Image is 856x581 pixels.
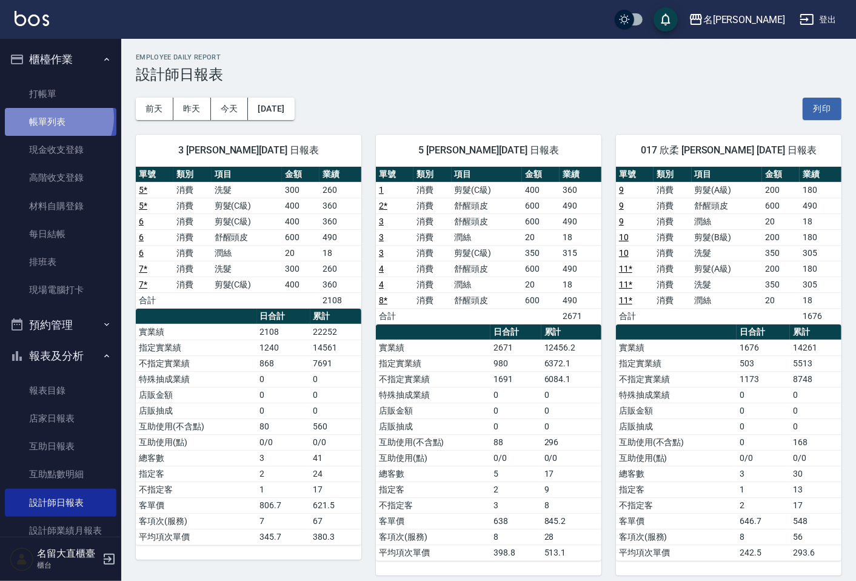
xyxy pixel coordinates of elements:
[692,213,762,229] td: 潤絲
[150,144,347,156] span: 3 [PERSON_NAME][DATE] 日報表
[376,308,413,324] td: 合計
[212,245,282,261] td: 潤絲
[452,245,522,261] td: 剪髮(C級)
[737,403,790,418] td: 0
[319,245,361,261] td: 18
[490,513,541,529] td: 638
[737,497,790,513] td: 2
[282,229,319,245] td: 600
[737,355,790,371] td: 503
[257,513,310,529] td: 7
[522,198,560,213] td: 600
[790,340,841,355] td: 14261
[173,277,211,292] td: 消費
[282,261,319,277] td: 300
[413,198,451,213] td: 消費
[310,513,361,529] td: 67
[800,261,841,277] td: 180
[616,466,737,482] td: 總客數
[257,355,310,371] td: 868
[379,232,384,242] a: 3
[376,371,490,387] td: 不指定實業績
[136,387,257,403] td: 店販金額
[5,108,116,136] a: 帳單列表
[692,261,762,277] td: 剪髮(A級)
[795,8,841,31] button: 登出
[541,340,601,355] td: 12456.2
[310,466,361,482] td: 24
[762,261,800,277] td: 200
[257,340,310,355] td: 1240
[541,482,601,497] td: 9
[257,324,310,340] td: 2108
[692,167,762,183] th: 項目
[490,450,541,466] td: 0/0
[737,529,790,545] td: 8
[136,450,257,466] td: 總客數
[762,167,800,183] th: 金額
[790,497,841,513] td: 17
[5,248,116,276] a: 排班表
[212,198,282,213] td: 剪髮(C級)
[10,547,34,571] img: Person
[490,371,541,387] td: 1691
[376,167,601,324] table: a dense table
[452,213,522,229] td: 舒醒頭皮
[560,245,601,261] td: 315
[257,387,310,403] td: 0
[522,277,560,292] td: 20
[452,261,522,277] td: 舒醒頭皮
[560,213,601,229] td: 490
[413,229,451,245] td: 消費
[452,277,522,292] td: 潤絲
[379,248,384,258] a: 3
[490,434,541,450] td: 88
[5,44,116,75] button: 櫃檯作業
[319,277,361,292] td: 360
[310,529,361,545] td: 380.3
[212,167,282,183] th: 項目
[310,450,361,466] td: 41
[737,545,790,560] td: 242.5
[790,387,841,403] td: 0
[800,213,841,229] td: 18
[790,513,841,529] td: 548
[560,198,601,213] td: 490
[560,277,601,292] td: 18
[376,355,490,371] td: 指定實業績
[136,482,257,497] td: 不指定客
[522,213,560,229] td: 600
[541,434,601,450] td: 296
[522,245,560,261] td: 350
[376,434,490,450] td: 互助使用(不含點)
[173,245,211,261] td: 消費
[310,482,361,497] td: 17
[136,292,173,308] td: 合計
[490,387,541,403] td: 0
[737,513,790,529] td: 646.7
[490,545,541,560] td: 398.8
[5,432,116,460] a: 互助日報表
[692,277,762,292] td: 洗髮
[803,98,841,120] button: 列印
[616,167,841,324] table: a dense table
[490,324,541,340] th: 日合計
[136,66,841,83] h3: 設計師日報表
[616,529,737,545] td: 客項次(服務)
[541,450,601,466] td: 0/0
[452,198,522,213] td: 舒醒頭皮
[790,403,841,418] td: 0
[790,355,841,371] td: 5513
[452,292,522,308] td: 舒醒頭皮
[376,545,490,560] td: 平均項次單價
[379,280,384,289] a: 4
[248,98,294,120] button: [DATE]
[490,482,541,497] td: 2
[800,229,841,245] td: 180
[541,513,601,529] td: 845.2
[413,167,451,183] th: 類別
[762,198,800,213] td: 600
[37,548,99,560] h5: 名留大直櫃臺
[136,309,361,545] table: a dense table
[800,292,841,308] td: 18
